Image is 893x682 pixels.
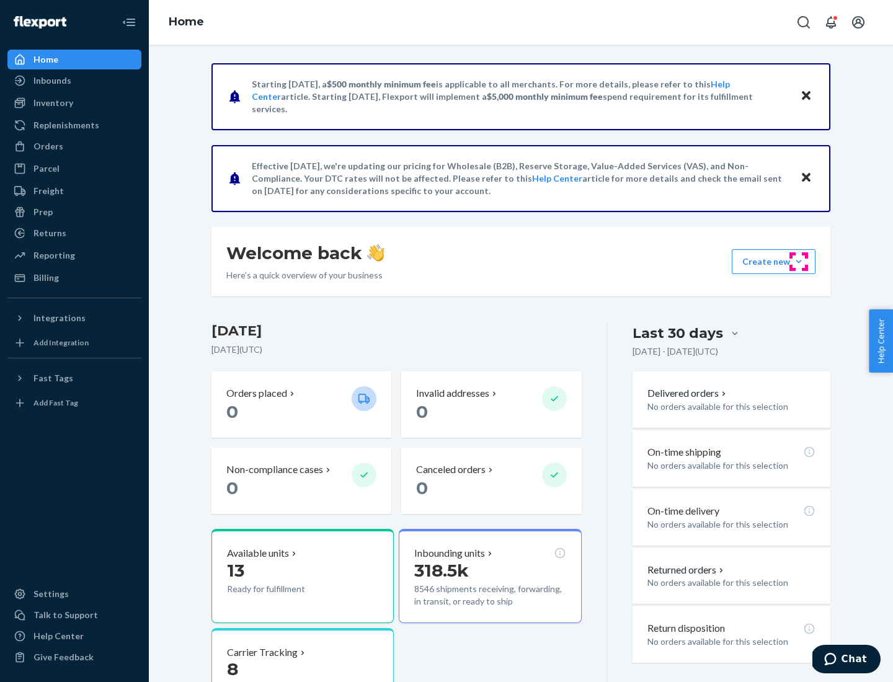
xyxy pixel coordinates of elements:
p: No orders available for this selection [647,635,815,648]
button: Open notifications [819,10,843,35]
button: Invalid addresses 0 [401,371,581,438]
p: Ready for fulfillment [227,583,342,595]
p: No orders available for this selection [647,577,815,589]
div: Add Fast Tag [33,397,78,408]
a: Inbounds [7,71,141,91]
p: [DATE] - [DATE] ( UTC ) [633,345,718,358]
div: Billing [33,272,59,284]
span: $500 monthly minimum fee [327,79,436,89]
img: Flexport logo [14,16,66,29]
div: Prep [33,206,53,218]
ol: breadcrumbs [159,4,214,40]
p: Here’s a quick overview of your business [226,269,384,281]
iframe: Opens a widget where you can chat to one of our agents [812,645,881,676]
p: Invalid addresses [416,386,489,401]
a: Reporting [7,246,141,265]
button: Canceled orders 0 [401,448,581,514]
p: No orders available for this selection [647,459,815,472]
div: Reporting [33,249,75,262]
a: Add Fast Tag [7,393,141,413]
p: Return disposition [647,621,725,635]
span: 0 [226,477,238,498]
div: Inventory [33,97,73,109]
h3: [DATE] [211,321,582,341]
div: Give Feedback [33,651,94,663]
div: Home [33,53,58,66]
a: Returns [7,223,141,243]
p: Inbounding units [414,546,485,560]
div: Orders [33,140,63,153]
span: 0 [226,401,238,422]
div: Talk to Support [33,609,98,621]
div: Settings [33,588,69,600]
button: Inbounding units318.5k8546 shipments receiving, forwarding, in transit, or ready to ship [399,529,581,623]
span: 13 [227,560,244,581]
p: Carrier Tracking [227,645,298,660]
h1: Welcome back [226,242,384,264]
a: Freight [7,181,141,201]
a: Help Center [7,626,141,646]
div: Parcel [33,162,60,175]
div: Last 30 days [633,324,723,343]
button: Create new [732,249,815,274]
a: Add Integration [7,333,141,353]
span: 0 [416,401,428,422]
p: On-time shipping [647,445,721,459]
button: Orders placed 0 [211,371,391,438]
p: No orders available for this selection [647,518,815,531]
a: Inventory [7,93,141,113]
div: Help Center [33,630,84,642]
span: $5,000 monthly minimum fee [487,91,603,102]
a: Orders [7,136,141,156]
img: hand-wave emoji [367,244,384,262]
p: Available units [227,546,289,560]
div: Returns [33,227,66,239]
p: [DATE] ( UTC ) [211,343,582,356]
a: Home [7,50,141,69]
button: Open account menu [846,10,871,35]
div: Replenishments [33,119,99,131]
a: Help Center [532,173,582,184]
button: Delivered orders [647,386,729,401]
button: Talk to Support [7,605,141,625]
span: 0 [416,477,428,498]
button: Returned orders [647,563,726,577]
a: Settings [7,584,141,604]
button: Fast Tags [7,368,141,388]
div: Fast Tags [33,372,73,384]
a: Home [169,15,204,29]
a: Billing [7,268,141,288]
div: Integrations [33,312,86,324]
button: Close [798,87,814,105]
a: Parcel [7,159,141,179]
button: Available units13Ready for fulfillment [211,529,394,623]
div: Add Integration [33,337,89,348]
p: No orders available for this selection [647,401,815,413]
div: Inbounds [33,74,71,87]
button: Non-compliance cases 0 [211,448,391,514]
span: 8 [227,658,238,680]
span: 318.5k [414,560,469,581]
button: Help Center [869,309,893,373]
a: Replenishments [7,115,141,135]
p: Non-compliance cases [226,463,323,477]
div: Freight [33,185,64,197]
button: Give Feedback [7,647,141,667]
p: Effective [DATE], we're updating our pricing for Wholesale (B2B), Reserve Storage, Value-Added Se... [252,160,788,197]
button: Close [798,169,814,187]
button: Close Navigation [117,10,141,35]
p: Orders placed [226,386,287,401]
a: Prep [7,202,141,222]
button: Integrations [7,308,141,328]
button: Open Search Box [791,10,816,35]
p: 8546 shipments receiving, forwarding, in transit, or ready to ship [414,583,566,608]
p: On-time delivery [647,504,719,518]
p: Canceled orders [416,463,486,477]
p: Starting [DATE], a is applicable to all merchants. For more details, please refer to this article... [252,78,788,115]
